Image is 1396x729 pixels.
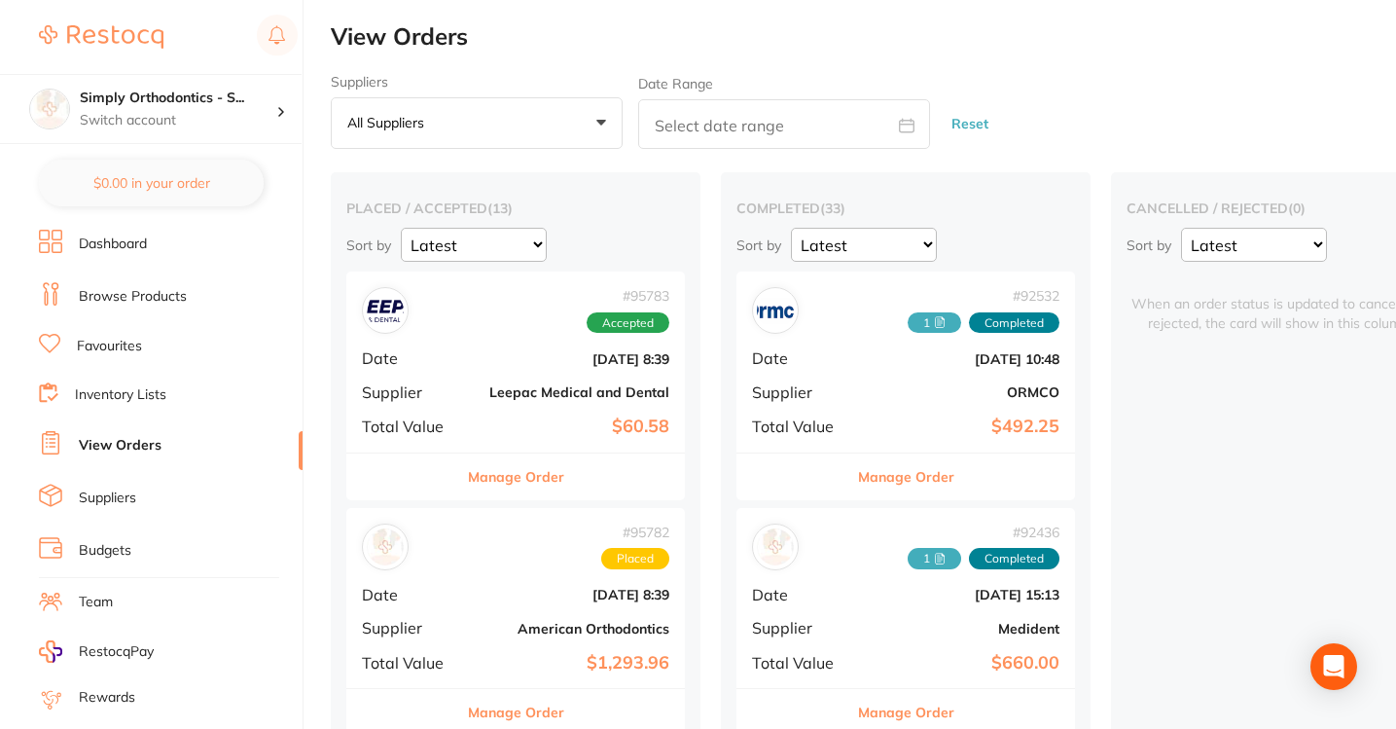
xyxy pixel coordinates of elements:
[752,383,849,401] span: Supplier
[908,288,1059,304] span: # 92532
[752,654,849,672] span: Total Value
[601,525,669,540] span: # 95782
[362,654,459,672] span: Total Value
[39,160,264,206] button: $0.00 in your order
[908,525,1059,540] span: # 92436
[757,529,794,565] img: Medident
[367,292,404,329] img: Leepac Medical and Dental
[80,89,276,108] h4: Simply Orthodontics - Sydenham
[757,292,794,329] img: ORMCO
[346,237,391,254] p: Sort by
[865,351,1059,367] b: [DATE] 10:48
[587,312,669,334] span: Accepted
[946,98,994,150] button: Reset
[752,349,849,367] span: Date
[79,489,136,508] a: Suppliers
[752,418,849,435] span: Total Value
[865,621,1059,637] b: Medident
[346,272,685,500] div: Leepac Medical and Dental#95783AcceptedDate[DATE] 8:39SupplierLeepac Medical and DentalTotal Valu...
[79,436,161,456] a: View Orders
[969,312,1059,334] span: Completed
[362,418,459,435] span: Total Value
[475,587,669,602] b: [DATE] 8:39
[39,15,163,59] a: Restocq Logo
[39,25,163,49] img: Restocq Logo
[865,384,1059,400] b: ORMCO
[908,548,961,569] span: Received
[347,114,432,131] p: All suppliers
[362,586,459,603] span: Date
[75,385,166,405] a: Inventory Lists
[39,640,62,663] img: RestocqPay
[736,200,1075,217] h2: completed ( 33 )
[638,99,930,149] input: Select date range
[858,454,954,500] button: Manage Order
[346,200,685,217] h2: placed / accepted ( 13 )
[39,640,154,663] a: RestocqPay
[79,688,135,708] a: Rewards
[752,619,849,637] span: Supplier
[601,548,669,569] span: Placed
[908,312,961,334] span: Received
[79,642,154,662] span: RestocqPay
[30,90,69,128] img: Simply Orthodontics - Sydenham
[475,417,669,437] b: $60.58
[638,76,713,91] label: Date Range
[79,287,187,307] a: Browse Products
[736,237,781,254] p: Sort by
[367,529,404,565] img: American Orthodontics
[362,383,459,401] span: Supplier
[1310,643,1357,690] div: Open Intercom Messenger
[1127,237,1171,254] p: Sort by
[587,288,669,304] span: # 95783
[362,619,459,637] span: Supplier
[475,351,669,367] b: [DATE] 8:39
[77,337,142,356] a: Favourites
[80,111,276,130] p: Switch account
[969,548,1059,569] span: Completed
[331,97,623,150] button: All suppliers
[79,593,113,612] a: Team
[865,587,1059,602] b: [DATE] 15:13
[79,541,131,561] a: Budgets
[475,621,669,637] b: American Orthodontics
[752,586,849,603] span: Date
[475,384,669,400] b: Leepac Medical and Dental
[865,417,1059,437] b: $492.25
[468,454,564,500] button: Manage Order
[865,653,1059,674] b: $660.00
[475,653,669,674] b: $1,293.96
[362,349,459,367] span: Date
[331,23,1396,51] h2: View Orders
[331,74,623,90] label: Suppliers
[79,235,147,254] a: Dashboard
